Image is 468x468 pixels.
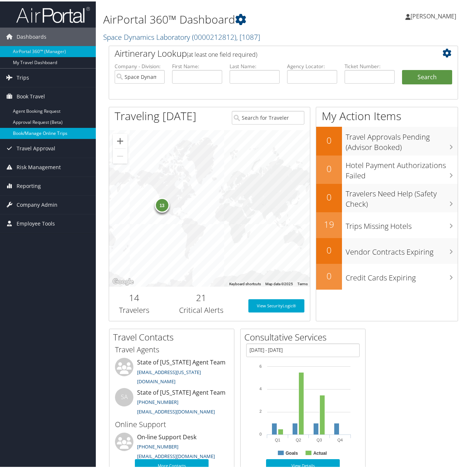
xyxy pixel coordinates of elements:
li: State of [US_STATE] Agent Team [111,356,232,387]
div: SA [115,387,133,405]
a: [EMAIL_ADDRESS][DOMAIN_NAME] [137,451,215,458]
li: State of [US_STATE] Agent Team [111,387,232,417]
span: Travel Approval [17,138,55,156]
span: [PERSON_NAME] [411,11,456,19]
h3: Travel Agents [115,343,228,353]
text: Q1 [275,436,280,441]
tspan: 2 [259,408,262,412]
img: airportal-logo.png [16,5,90,22]
h2: 0 [316,242,342,255]
span: Risk Management [17,157,61,175]
text: Actual [313,449,327,454]
a: [PERSON_NAME] [405,4,464,26]
tspan: 6 [259,363,262,367]
h2: 0 [316,133,342,145]
a: 0Vendor Contracts Expiring [316,237,458,262]
span: (at least one field required) [187,49,257,57]
text: Q4 [337,436,343,441]
a: View SecurityLogic® [248,298,304,311]
a: 19Trips Missing Hotels [316,211,458,237]
h2: 21 [165,290,237,303]
a: Terms (opens in new tab) [297,280,308,284]
span: , [ 1087 ] [236,31,260,41]
tspan: 0 [259,430,262,435]
h2: Airtinerary Lookup [115,46,423,58]
label: Last Name: [230,61,280,69]
a: Open this area in Google Maps (opens a new window) [111,276,135,285]
a: [PHONE_NUMBER] [137,397,178,404]
a: [EMAIL_ADDRESS][US_STATE][DOMAIN_NAME] [137,367,201,384]
img: Google [111,276,135,285]
h2: 14 [115,290,154,303]
button: Search [402,69,452,83]
h3: Online Support [115,418,228,428]
span: Trips [17,67,29,85]
label: Agency Locator: [287,61,337,69]
h2: 0 [316,268,342,281]
h2: 0 [316,161,342,174]
h2: 0 [316,189,342,202]
button: Zoom in [113,132,128,147]
span: Book Travel [17,86,45,104]
span: Dashboards [17,26,46,45]
h3: Vendor Contracts Expiring [346,242,458,256]
span: Map data ©2025 [265,280,293,284]
div: 13 [155,196,170,211]
h2: Consultative Services [244,329,365,342]
h3: Travel Approvals Pending (Advisor Booked) [346,127,458,151]
span: Employee Tools [17,213,55,231]
a: [EMAIL_ADDRESS][DOMAIN_NAME] [137,407,215,413]
label: Ticket Number: [345,61,395,69]
a: [PHONE_NUMBER] [137,442,178,448]
a: 0Hotel Payment Authorizations Failed [316,154,458,182]
input: Search for Traveler [232,109,304,123]
h3: Hotel Payment Authorizations Failed [346,155,458,179]
span: ( 0000212812 ) [192,31,236,41]
h3: Travelers [115,304,154,314]
h3: Travelers Need Help (Safety Check) [346,184,458,208]
label: First Name: [172,61,222,69]
tspan: 4 [259,385,262,390]
text: Goals [286,449,298,454]
button: Keyboard shortcuts [229,280,261,285]
a: Space Dynamics Laboratory [103,31,260,41]
h1: My Action Items [316,107,458,122]
h2: 19 [316,217,342,229]
h1: AirPortal 360™ Dashboard [103,10,343,26]
text: Q2 [296,436,301,441]
span: Company Admin [17,194,57,213]
h3: Trips Missing Hotels [346,216,458,230]
a: 0Travel Approvals Pending (Advisor Booked) [316,125,458,154]
label: Company - Division: [115,61,165,69]
text: Q3 [317,436,322,441]
h2: Travel Contacts [113,329,234,342]
li: On-line Support Desk [111,431,232,461]
h1: Traveling [DATE] [115,107,196,122]
button: Zoom out [113,147,128,162]
h3: Critical Alerts [165,304,237,314]
a: 0Travelers Need Help (Safety Check) [316,182,458,211]
h3: Credit Cards Expiring [346,268,458,282]
span: Reporting [17,175,41,194]
a: 0Credit Cards Expiring [316,262,458,288]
